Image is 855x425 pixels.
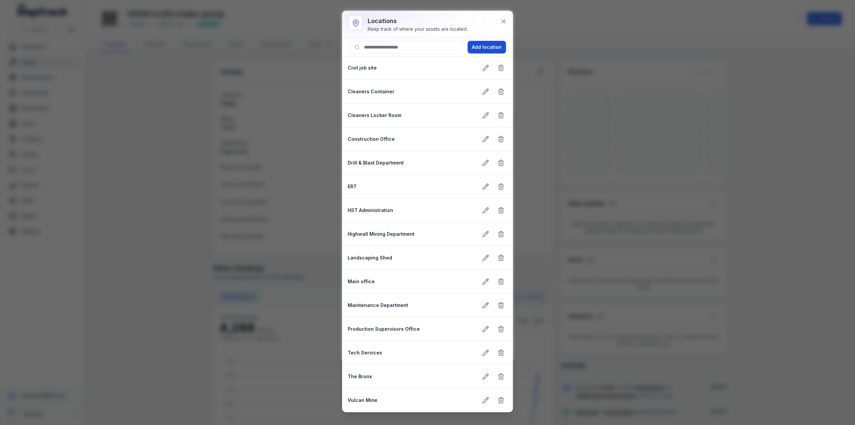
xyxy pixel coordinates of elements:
strong: HST Administration [348,207,473,214]
strong: Main office [348,278,473,285]
strong: Drill & Blast Department [348,160,473,166]
strong: ERT [348,183,473,190]
strong: Tech Services [348,349,473,356]
strong: Vulcan Mine [348,397,473,404]
strong: Cleaners Locker Room [348,112,473,119]
div: Keep track of where your assets are located. [368,26,468,32]
h3: Locations [368,16,468,26]
strong: The Bronx [348,373,473,380]
strong: Highwall Mining Department [348,231,473,237]
strong: Civil job site [348,65,473,71]
strong: Construction Office [348,136,473,142]
strong: Landscaping Shed [348,254,473,261]
strong: Production Supervisors Office [348,326,473,332]
button: Add location [468,41,506,54]
strong: Cleaners Container [348,88,473,95]
strong: Maintenance Department [348,302,473,309]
